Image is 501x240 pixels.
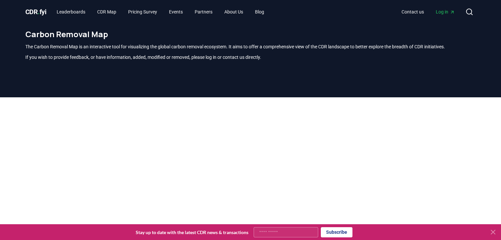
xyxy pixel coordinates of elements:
[25,54,476,60] p: If you wish to provide feedback, or have information, added, modified or removed, please log in o...
[25,8,46,16] span: CDR fyi
[396,6,429,18] a: Contact us
[51,6,91,18] a: Leaderboards
[431,6,460,18] a: Log in
[123,6,162,18] a: Pricing Survey
[219,6,248,18] a: About Us
[38,8,40,16] span: .
[164,6,188,18] a: Events
[25,7,46,16] a: CDR.fyi
[51,6,269,18] nav: Main
[250,6,269,18] a: Blog
[25,29,476,39] h1: Carbon Removal Map
[25,43,476,50] p: The Carbon Removal Map is an interactive tool for visualizing the global carbon removal ecosystem...
[436,9,455,15] span: Log in
[92,6,122,18] a: CDR Map
[396,6,460,18] nav: Main
[189,6,218,18] a: Partners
